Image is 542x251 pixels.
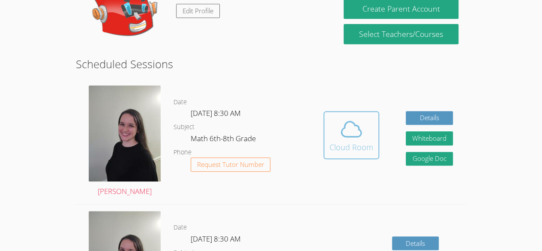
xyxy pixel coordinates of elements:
a: Google Doc [406,152,453,166]
button: Cloud Room [323,111,379,159]
span: [DATE] 8:30 AM [191,234,241,244]
button: Whiteboard [406,131,453,145]
img: avatar.png [89,85,161,181]
span: Request Tutor Number [197,161,264,168]
a: Details [406,111,453,125]
a: Select Teachers/Courses [344,24,458,44]
dt: Phone [174,147,192,158]
a: [PERSON_NAME] [89,85,161,197]
a: Edit Profile [176,4,220,18]
dt: Date [174,222,187,233]
button: Request Tutor Number [191,157,271,172]
h2: Scheduled Sessions [76,56,466,72]
dt: Date [174,97,187,108]
dt: Subject [174,122,195,133]
a: Details [392,236,439,251]
div: Cloud Room [329,141,373,153]
span: [DATE] 8:30 AM [191,108,241,118]
dd: Math 6th-8th Grade [191,133,258,147]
